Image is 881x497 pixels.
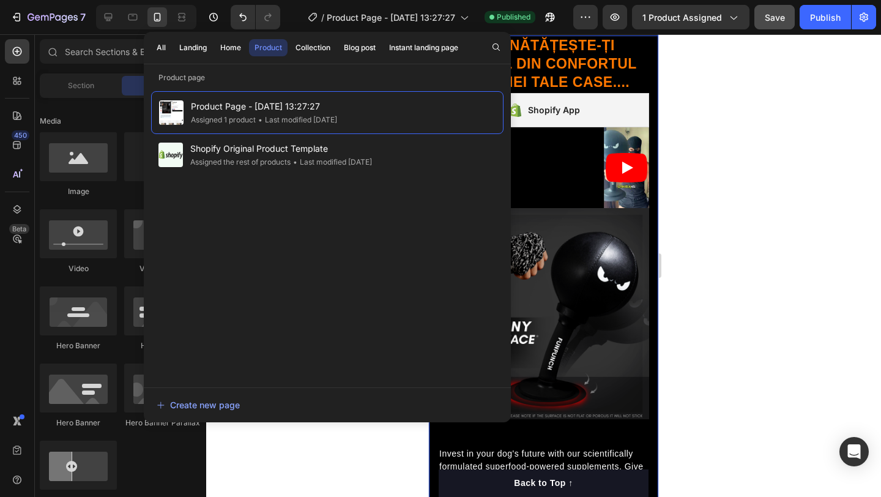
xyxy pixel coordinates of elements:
[156,393,499,417] button: Create new page
[40,186,117,197] div: Image
[327,11,455,24] span: Product Page - [DATE] 13:27:27
[321,11,324,24] span: /
[12,130,29,140] div: 450
[256,114,337,126] div: Last modified [DATE]
[800,5,851,29] button: Publish
[124,417,201,428] div: Hero Banner Parallax
[190,156,291,168] div: Assigned the rest of products
[40,417,117,428] div: Hero Banner
[120,93,165,174] iframe: Video
[124,186,201,197] div: Image
[177,119,218,148] button: Play
[10,413,219,477] p: Invest in your dog's future with our scientifically formulated superfood-powered supplements. Giv...
[40,116,61,127] span: Media
[190,141,372,156] span: Shopify Original Product Template
[839,437,869,466] div: Open Intercom Messenger
[40,340,117,351] div: Hero Banner
[5,5,91,29] button: 7
[429,34,658,497] iframe: Design area
[384,39,464,56] button: Instant landing page
[191,99,337,114] span: Product Page - [DATE] 13:27:27
[389,42,458,53] div: Instant landing page
[40,263,117,274] div: Video
[80,10,86,24] p: 7
[124,263,201,274] div: Video Banner
[754,5,795,29] button: Save
[9,1,220,59] h2: Rich Text Editor. Editing area: main
[9,224,29,234] div: Beta
[179,42,207,53] div: Landing
[642,11,722,24] span: 1 product assigned
[344,42,376,53] div: Blog post
[144,72,511,84] p: Product page
[40,39,201,64] input: Search Sections & Elements
[249,39,288,56] button: Product
[191,114,256,126] div: Assigned 1 product
[99,69,151,83] div: Shopify App
[85,443,144,455] div: Back to Top ↑
[291,156,372,168] div: Last modified [DATE]
[215,39,247,56] button: Home
[497,12,530,23] span: Published
[255,42,282,53] div: Product
[632,5,749,29] button: 1 product assigned
[220,42,241,53] div: Home
[124,340,201,351] div: Hero Banner
[174,39,212,56] button: Landing
[9,174,220,385] img: 495611768014373769-f00d0b7a-f3e1-4e69-8cbe-e0b2d9e608f9.png
[151,39,171,56] button: All
[296,42,330,53] div: Collection
[10,435,220,463] button: Back to Top ↑
[290,39,336,56] button: Collection
[338,39,381,56] button: Blog post
[231,5,280,29] div: Undo/Redo
[68,80,94,91] span: Section
[765,12,785,23] span: Save
[293,157,297,166] span: •
[157,398,240,411] div: Create new page
[2,3,23,14] div: Row
[11,119,53,148] button: Play
[64,93,110,174] iframe: Video
[810,11,841,24] div: Publish
[258,115,262,124] span: •
[157,42,166,53] div: All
